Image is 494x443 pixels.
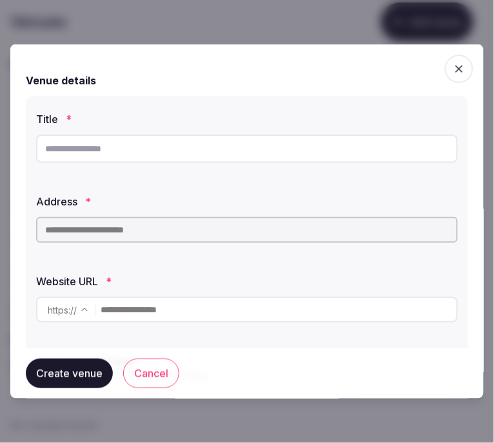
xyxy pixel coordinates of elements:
[36,114,458,124] label: Title
[123,359,179,388] button: Cancel
[36,196,458,207] label: Address
[36,276,458,287] label: Website URL
[26,73,96,88] h2: Venue details
[26,359,113,388] button: Create venue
